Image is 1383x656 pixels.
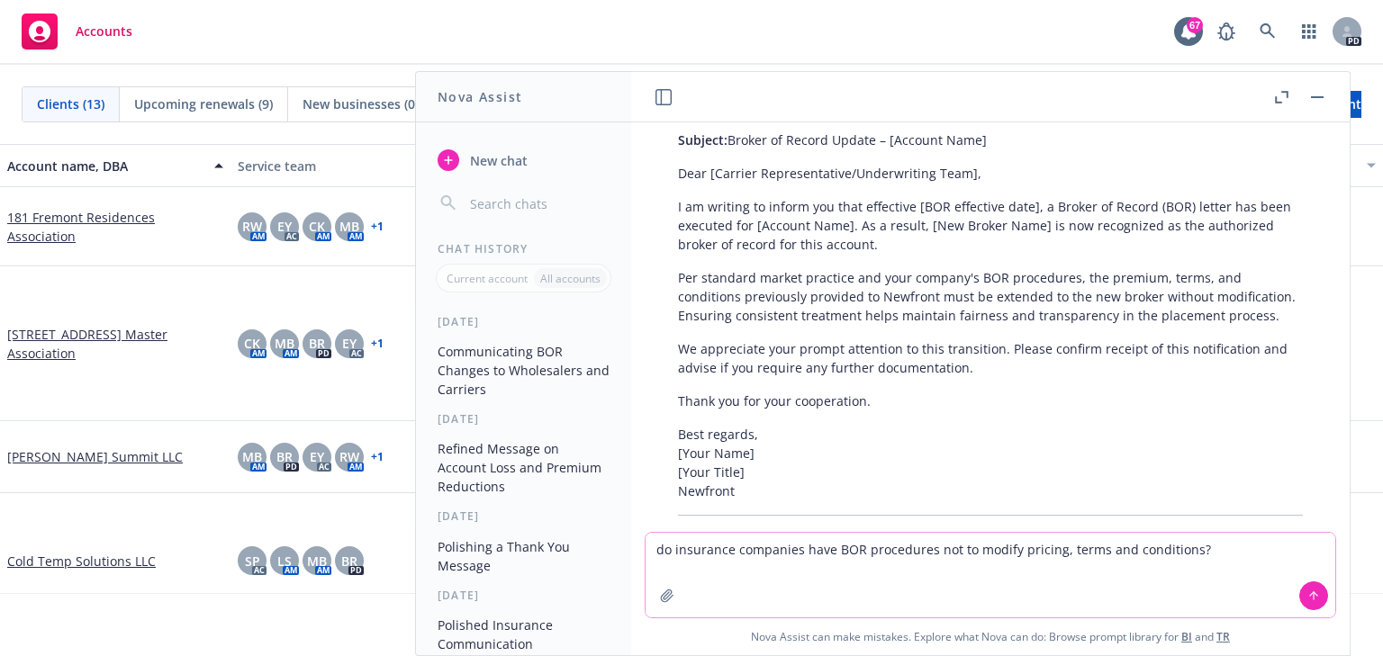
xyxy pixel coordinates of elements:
[638,618,1342,655] span: Nova Assist can make mistakes. Explore what Nova can do: Browse prompt library for and
[309,217,325,236] span: CK
[339,217,359,236] span: MB
[303,94,419,113] span: New businesses (0)
[7,208,223,246] a: 181 Fremont Residences Association
[678,530,1303,568] p: Let me know if you need this further tailored or need additional language regarding compliance re...
[7,157,203,175] div: Account name, DBA
[678,391,1303,410] p: Thank you for your cooperation.
[678,197,1303,254] p: I am writing to inform you that effective [BOR effective date], a Broker of Record (BOR) letter h...
[678,339,1303,377] p: We appreciate your prompt attention to this transition. Please confirm receipt of this notificati...
[416,411,631,427] div: [DATE]
[245,552,260,571] span: SP
[1216,629,1230,644] a: TR
[307,552,327,571] span: MB
[342,334,357,353] span: EY
[76,24,132,39] span: Accounts
[416,241,631,256] div: Chat History
[466,151,528,170] span: New chat
[416,508,631,524] div: [DATE]
[371,452,384,463] a: + 1
[242,217,262,236] span: RW
[1250,13,1286,49] a: Search
[1181,629,1192,644] a: BI
[14,6,140,57] a: Accounts
[466,191,610,216] input: Search chats
[430,144,617,176] button: New chat
[371,338,384,349] a: + 1
[646,533,1335,617] textarea: do insurance companies have BOR procedures not to modify pricing, terms and conditions
[277,217,292,236] span: EY
[540,271,601,286] p: All accounts
[242,447,262,466] span: MB
[416,314,631,329] div: [DATE]
[275,334,294,353] span: MB
[430,337,617,404] button: Communicating BOR Changes to Wholesalers and Carriers
[244,334,260,353] span: CK
[341,552,357,571] span: BR
[134,94,273,113] span: Upcoming renewals (9)
[7,552,156,571] a: Cold Temp Solutions LLC
[339,447,359,466] span: RW
[37,94,104,113] span: Clients (13)
[678,425,1303,500] p: Best regards, [Your Name] [Your Title] Newfront
[309,334,325,353] span: BR
[416,588,631,603] div: [DATE]
[430,532,617,580] button: Polishing a Thank You Message
[447,271,528,286] p: Current account
[310,447,324,466] span: EY
[1208,13,1244,49] a: Report a Bug
[678,164,1303,183] p: Dear [Carrier Representative/Underwriting Team],
[438,87,522,106] h1: Nova Assist
[7,325,223,363] a: [STREET_ADDRESS] Master Association
[678,268,1303,325] p: Per standard market practice and your company's BOR procedures, the premium, terms, and condition...
[276,447,293,466] span: BR
[1291,13,1327,49] a: Switch app
[230,144,461,187] button: Service team
[678,131,728,148] span: Subject:
[430,434,617,501] button: Refined Message on Account Loss and Premium Reductions
[277,552,292,571] span: LS
[1187,17,1203,33] div: 67
[238,157,454,175] div: Service team
[678,130,1303,149] p: Broker of Record Update – [Account Name]
[7,447,183,466] a: [PERSON_NAME] Summit LLC
[371,221,384,232] a: + 1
